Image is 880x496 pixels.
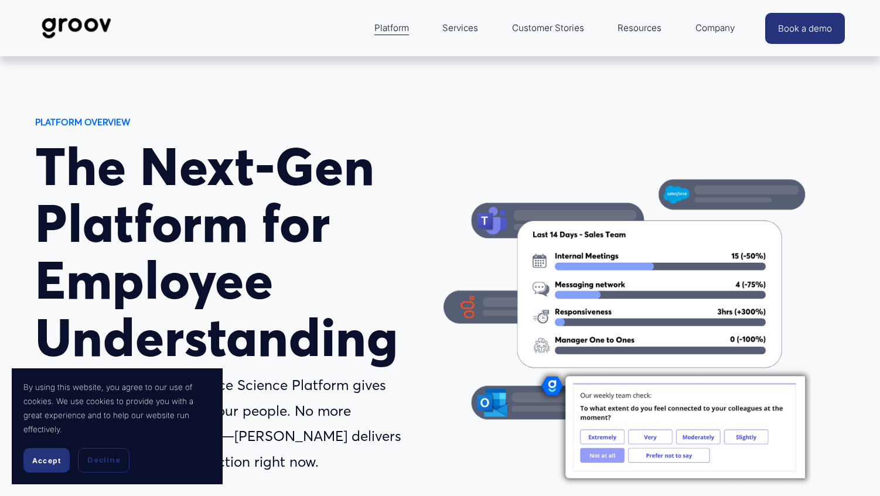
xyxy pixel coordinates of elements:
button: Accept [23,448,70,473]
button: Decline [78,448,129,473]
section: Cookie banner [12,368,223,484]
img: Groov | Workplace Science Platform | Unlock Performance | Drive Results [35,9,118,47]
span: Resources [618,20,661,36]
a: Services [436,14,484,42]
a: folder dropdown [369,14,415,42]
span: Decline [87,455,120,466]
span: Company [695,20,735,36]
a: Customer Stories [506,14,590,42]
a: Book a demo [765,13,845,44]
a: folder dropdown [690,14,741,42]
strong: PLATFORM OVERVIEW [35,117,130,128]
a: folder dropdown [612,14,667,42]
span: Platform [374,20,409,36]
span: Accept [32,456,61,465]
h1: The Next-Gen Platform for Employee Understanding [35,138,436,366]
p: By using this website, you agree to our use of cookies. We use cookies to provide you with a grea... [23,380,211,436]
